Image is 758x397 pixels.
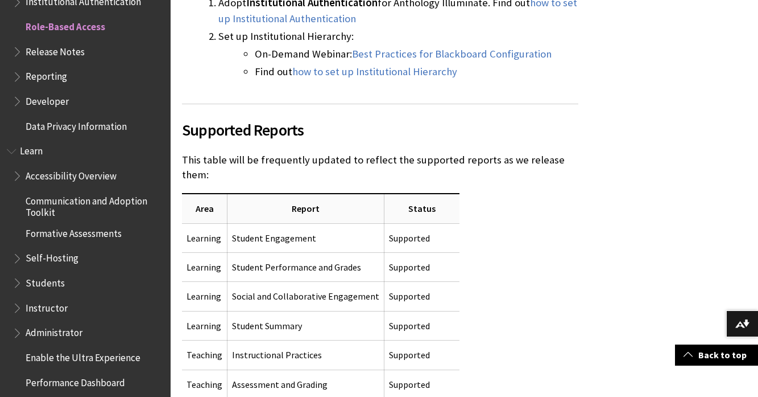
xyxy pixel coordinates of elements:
span: Data Privacy Information [26,117,127,132]
span: Developer [26,92,69,107]
p: This table will be frequently updated to reflect the supported reports as we release them: [182,153,578,182]
span: Students [26,273,65,289]
td: Supported [384,282,460,311]
li: Find out [255,64,578,80]
td: Learning [182,311,227,340]
td: Teaching [182,341,227,370]
a: Best Practices for Blackboard Configuration [352,47,552,61]
span: Instructor [26,298,68,314]
td: Supported [384,223,460,252]
li: On-Demand Webinar: [255,46,578,62]
span: Reporting [26,67,67,83]
span: Accessibility Overview [26,166,117,182]
span: Learn [20,142,43,157]
td: Instructional Practices [227,341,384,370]
th: Area [182,194,227,223]
nav: Book outline for Blackboard Learn Help [7,142,164,392]
span: Performance Dashboard [26,373,125,388]
a: Back to top [675,345,758,366]
a: how to set up Institutional Hierarchy [292,65,457,79]
td: Learning [182,282,227,311]
td: Supported [384,311,460,340]
span: Administrator [26,324,82,339]
span: Release Notes [26,42,85,58]
th: Status [384,194,460,223]
li: Set up Institutional Hierarchy: [218,28,578,80]
td: Learning [182,252,227,281]
td: Supported [384,252,460,281]
span: Enable the Ultra Experience [26,348,140,363]
td: Social and Collaborative Engagement [227,282,384,311]
td: Student Summary [227,311,384,340]
td: Learning [182,223,227,252]
span: Self-Hosting [26,249,78,264]
span: Formative Assessments [26,224,122,239]
th: Report [227,194,384,223]
td: Supported [384,341,460,370]
td: Student Performance and Grades [227,252,384,281]
td: Student Engagement [227,223,384,252]
span: Supported Reports [182,118,578,142]
span: Role-Based Access [26,17,105,32]
span: Communication and Adoption Toolkit [26,191,163,218]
